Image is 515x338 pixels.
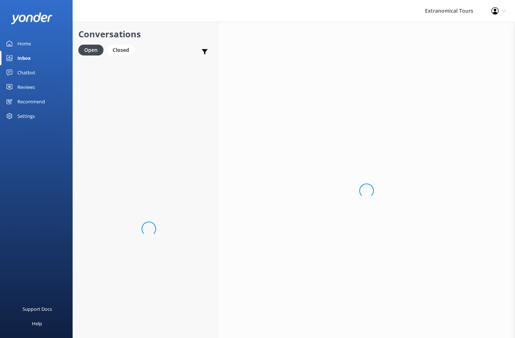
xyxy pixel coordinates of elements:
[32,316,42,331] div: Help
[23,302,52,316] div: Support Docs
[78,45,103,55] div: Open
[78,46,107,54] a: Open
[17,36,31,51] div: Home
[17,109,35,123] div: Settings
[11,12,53,24] img: yonder-white-logo.png
[17,80,35,94] div: Reviews
[17,51,31,65] div: Inbox
[17,94,45,109] div: Recommend
[107,46,138,54] a: Closed
[78,27,212,41] h2: Conversations
[107,45,135,55] div: Closed
[17,65,35,80] div: Chatbot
